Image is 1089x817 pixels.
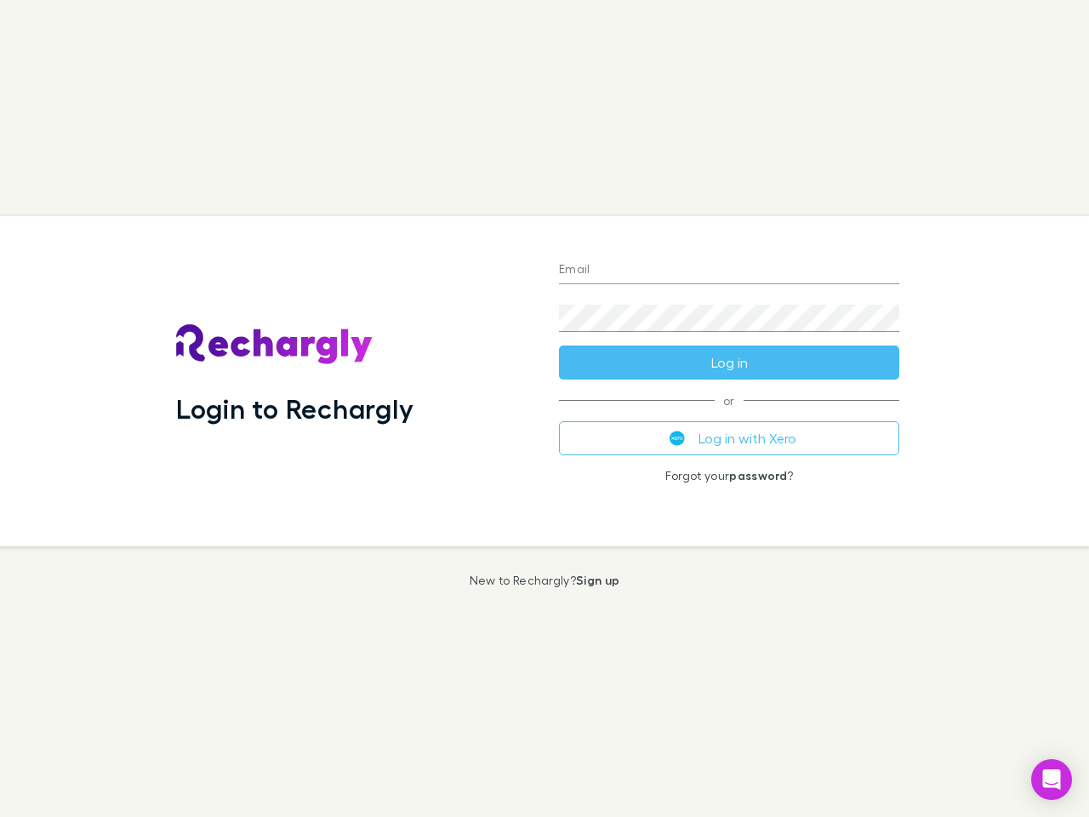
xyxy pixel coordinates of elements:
a: password [729,468,787,483]
p: New to Rechargly? [470,574,620,587]
div: Open Intercom Messenger [1031,759,1072,800]
span: or [559,400,899,401]
button: Log in [559,346,899,380]
p: Forgot your ? [559,469,899,483]
button: Log in with Xero [559,421,899,455]
h1: Login to Rechargly [176,392,413,425]
img: Rechargly's Logo [176,324,373,365]
a: Sign up [576,573,619,587]
img: Xero's logo [670,431,685,446]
